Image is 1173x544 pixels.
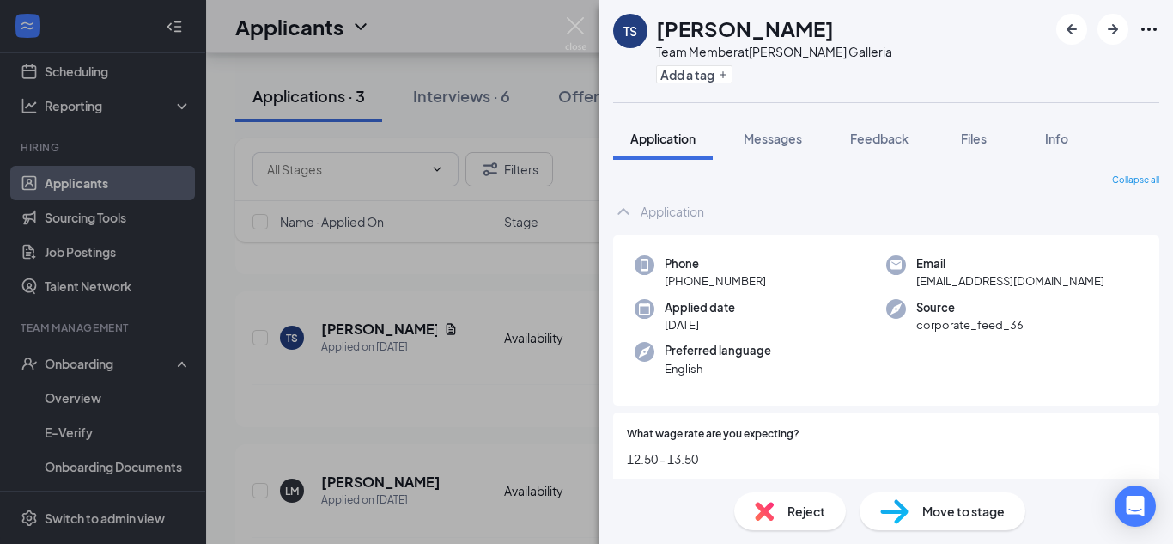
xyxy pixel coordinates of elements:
[850,131,909,146] span: Feedback
[656,65,732,83] button: PlusAdd a tag
[718,70,728,80] svg: Plus
[916,299,1024,316] span: Source
[916,316,1024,333] span: corporate_feed_36
[922,502,1005,521] span: Move to stage
[665,255,766,272] span: Phone
[1115,486,1156,527] div: Open Intercom Messenger
[1139,19,1159,40] svg: Ellipses
[1045,131,1068,146] span: Info
[627,426,799,443] span: What wage rate are you expecting?
[665,360,771,377] span: English
[665,342,771,359] span: Preferred language
[630,131,696,146] span: Application
[623,22,637,40] div: TS
[787,502,825,521] span: Reject
[744,131,802,146] span: Messages
[656,14,834,43] h1: [PERSON_NAME]
[656,43,892,60] div: Team Member at [PERSON_NAME] Galleria
[916,272,1104,290] span: [EMAIL_ADDRESS][DOMAIN_NAME]
[641,203,704,220] div: Application
[1056,14,1087,45] button: ArrowLeftNew
[665,272,766,290] span: [PHONE_NUMBER]
[1097,14,1128,45] button: ArrowRight
[961,131,987,146] span: Files
[665,316,735,333] span: [DATE]
[1061,19,1082,40] svg: ArrowLeftNew
[627,449,1146,468] span: 12.50 - 13.50
[1103,19,1123,40] svg: ArrowRight
[916,255,1104,272] span: Email
[613,201,634,222] svg: ChevronUp
[665,299,735,316] span: Applied date
[1112,174,1159,187] span: Collapse all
